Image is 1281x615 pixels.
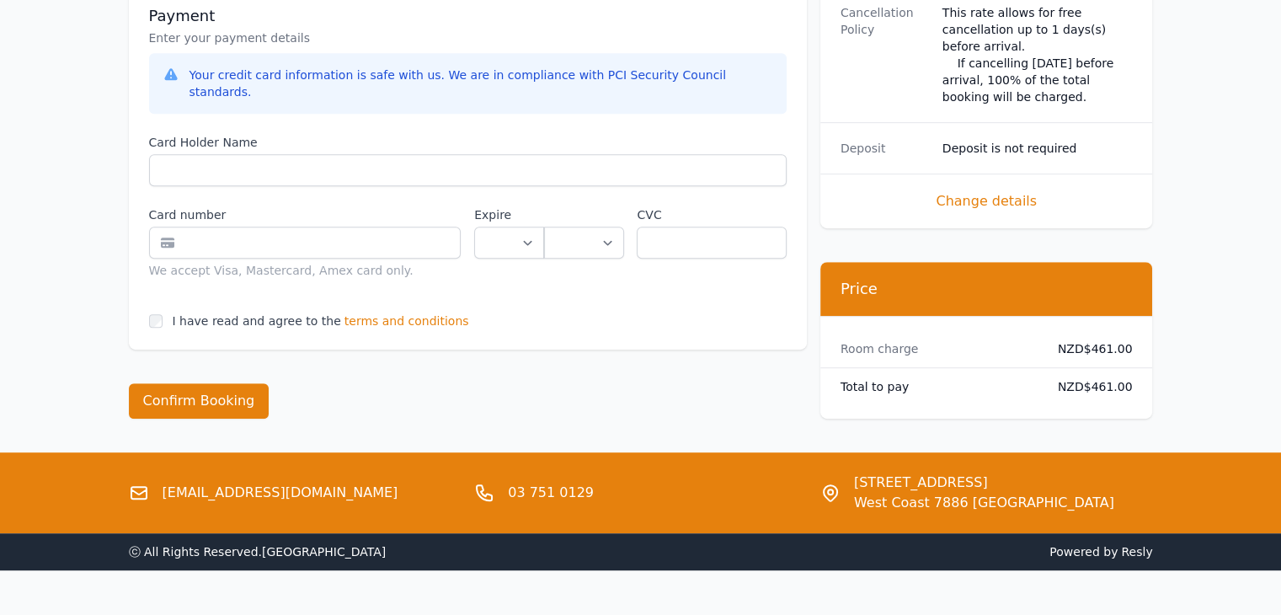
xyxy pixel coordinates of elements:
[942,140,1133,157] dd: Deposit is not required
[508,483,594,503] a: 03 751 0129
[1044,378,1133,395] dd: NZD$461.00
[544,206,623,223] label: .
[841,279,1133,299] h3: Price
[344,313,469,329] span: terms and conditions
[149,262,462,279] div: We accept Visa, Mastercard, Amex card only.
[637,206,786,223] label: CVC
[129,383,270,419] button: Confirm Booking
[841,140,929,157] dt: Deposit
[1044,340,1133,357] dd: NZD$461.00
[854,473,1114,493] span: [STREET_ADDRESS]
[854,493,1114,513] span: West Coast 7886 [GEOGRAPHIC_DATA]
[189,67,773,100] div: Your credit card information is safe with us. We are in compliance with PCI Security Council stan...
[173,314,341,328] label: I have read and agree to the
[474,206,544,223] label: Expire
[163,483,398,503] a: [EMAIL_ADDRESS][DOMAIN_NAME]
[841,191,1133,211] span: Change details
[942,4,1133,105] div: This rate allows for free cancellation up to 1 days(s) before arrival. If cancelling [DATE] befor...
[841,378,1031,395] dt: Total to pay
[149,29,787,46] p: Enter your payment details
[648,543,1153,560] span: Powered by
[149,6,787,26] h3: Payment
[841,4,929,105] dt: Cancellation Policy
[1121,545,1152,559] a: Resly
[129,545,387,559] span: ⓒ All Rights Reserved. [GEOGRAPHIC_DATA]
[149,134,787,151] label: Card Holder Name
[149,206,462,223] label: Card number
[841,340,1031,357] dt: Room charge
